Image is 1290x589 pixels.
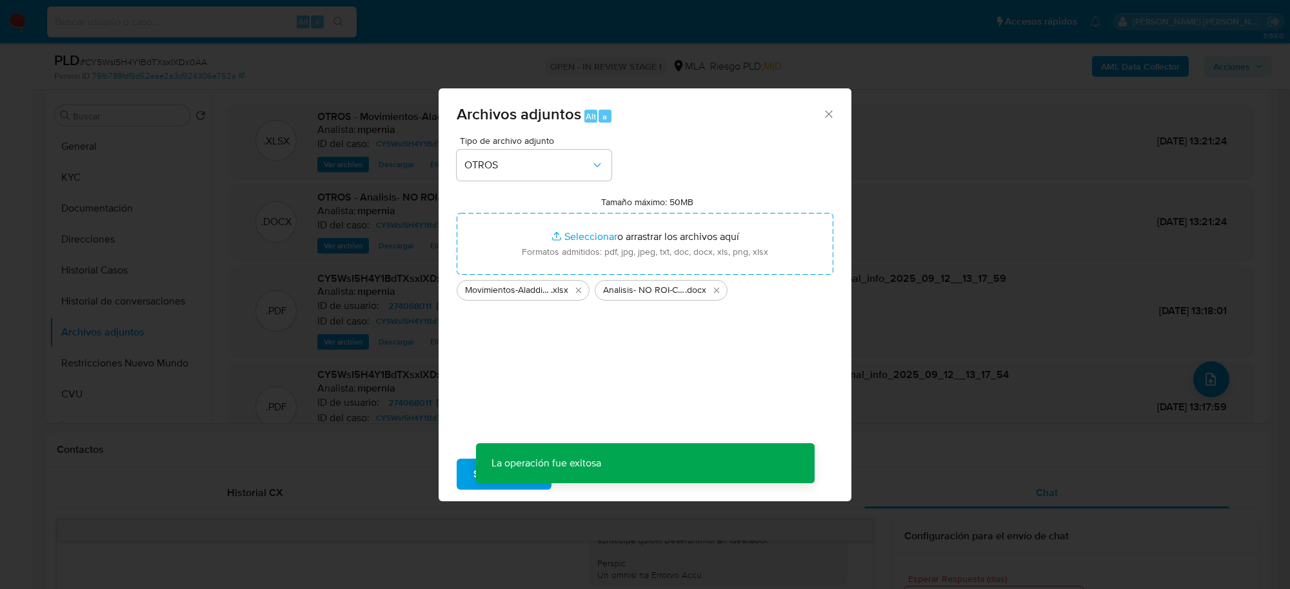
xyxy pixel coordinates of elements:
[476,443,617,483] p: La operación fue exitosa
[601,196,693,208] label: Tamaño máximo: 50MB
[457,459,551,490] button: Subir archivo
[473,460,535,488] span: Subir archivo
[603,284,685,297] span: Analisis- NO ROI-CY5WsI5H4Y1BdTXsxIXDx0AA_2025_08_19_00_03_44
[573,460,615,488] span: Cancelar
[602,110,607,123] span: a
[685,284,706,297] span: .docx
[571,283,586,298] button: Eliminar Movimientos-Aladdin-274068011.xlsx
[457,150,611,181] button: OTROS
[709,283,724,298] button: Eliminar Analisis- NO ROI-CY5WsI5H4Y1BdTXsxIXDx0AA_2025_08_19_00_03_44.docx
[551,284,568,297] span: .xlsx
[465,284,551,297] span: Movimientos-Aladdin-274068011
[457,103,581,125] span: Archivos adjuntos
[460,136,615,145] span: Tipo de archivo adjunto
[822,108,834,119] button: Cerrar
[464,159,591,172] span: OTROS
[457,275,833,301] ul: Archivos seleccionados
[586,110,596,123] span: Alt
